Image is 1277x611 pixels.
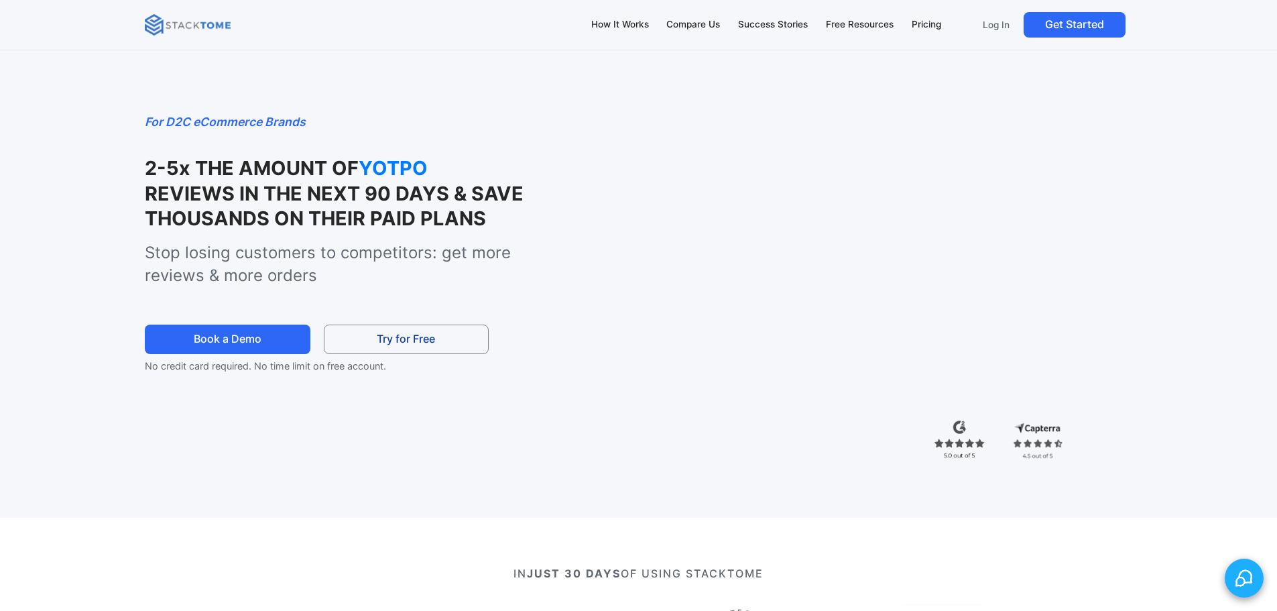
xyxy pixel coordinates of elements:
[732,11,814,39] a: Success Stories
[666,17,720,32] div: Compare Us
[660,11,727,39] a: Compare Us
[983,19,1010,31] p: Log In
[1024,12,1126,38] a: Get Started
[359,156,493,180] strong: YOTPO
[145,182,524,230] strong: REVIEWS IN THE NEXT 90 DAYS & SAVE THOUSANDS ON THEIR PAID PLANS
[145,156,359,180] strong: 2-5x THE AMOUNT OF
[738,17,808,32] div: Success Stories
[324,325,489,355] a: Try for Free
[527,567,621,580] strong: JUST 30 DAYS
[598,113,1132,413] iframe: StackTome- product_demo 07.24 - 1.3x speed (1080p)
[912,17,941,32] div: Pricing
[145,115,306,129] em: For D2C eCommerce Brands
[591,17,649,32] div: How It Works
[819,11,900,39] a: Free Resources
[145,358,512,374] p: No credit card required. No time limit on free account.
[145,325,310,355] a: Book a Demo
[585,11,655,39] a: How It Works
[145,241,569,286] p: Stop losing customers to competitors: get more reviews & more orders
[826,17,894,32] div: Free Resources
[905,11,947,39] a: Pricing
[974,12,1018,38] a: Log In
[194,565,1083,581] p: IN OF USING STACKTOME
